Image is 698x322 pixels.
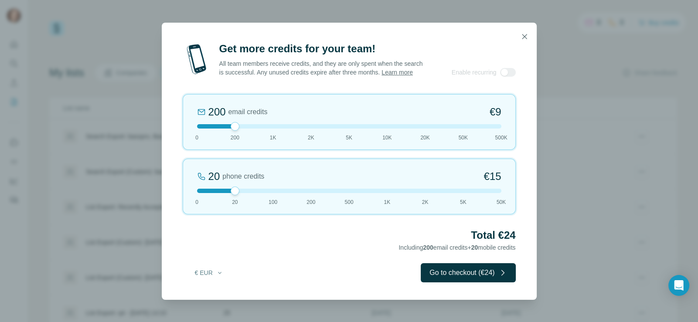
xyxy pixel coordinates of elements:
[460,198,466,206] span: 5K
[222,171,264,182] span: phone credits
[183,42,211,77] img: mobile-phone
[459,134,468,142] span: 50K
[189,265,229,281] button: € EUR
[219,59,424,77] p: All team members receive credits, and they are only spent when the search is successful. Any unus...
[497,198,506,206] span: 50K
[232,198,238,206] span: 20
[308,134,314,142] span: 2K
[471,244,478,251] span: 20
[231,134,239,142] span: 200
[381,69,413,76] a: Learn more
[228,107,268,117] span: email credits
[195,198,198,206] span: 0
[495,134,507,142] span: 500K
[452,68,497,77] span: Enable recurring
[208,169,220,183] div: 20
[183,228,516,242] h2: Total €24
[382,134,392,142] span: 10K
[269,198,277,206] span: 100
[344,198,353,206] span: 500
[483,169,501,183] span: €15
[423,244,433,251] span: 200
[306,198,315,206] span: 200
[195,134,198,142] span: 0
[398,244,515,251] span: Including email credits + mobile credits
[346,134,352,142] span: 5K
[668,275,689,296] div: Open Intercom Messenger
[490,105,501,119] span: €9
[208,105,226,119] div: 200
[420,134,429,142] span: 20K
[270,134,276,142] span: 1K
[422,198,429,206] span: 2K
[421,263,515,282] button: Go to checkout (€24)
[384,198,390,206] span: 1K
